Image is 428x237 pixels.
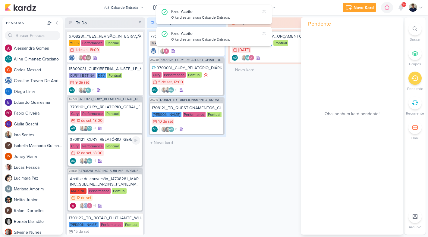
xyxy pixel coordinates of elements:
[14,164,63,171] div: L u c a s P e s s o a
[6,112,11,115] p: FO
[165,87,171,93] img: Levy Pessoa
[69,34,141,39] div: 6708281_YEES_REVISÃO_INTEGRAÇÃO_MORADA
[78,87,84,93] img: Iara Santos
[77,119,91,123] div: 10 de set
[69,87,75,93] div: Criador(a): Aline Gimenez Graciano
[245,55,251,61] div: Aline Gimenez Graciano
[91,119,102,123] div: , 18:00
[97,73,106,78] div: DEV
[238,48,250,52] div: [DATE]
[153,128,156,131] p: AG
[82,55,88,61] img: Alessandra Gomes
[172,80,183,84] div: , 12:00
[137,20,144,26] div: 5
[6,57,11,61] p: AG
[93,126,96,131] span: +1
[5,164,12,171] img: Lucas Pessoa
[91,151,102,155] div: , 18:00
[14,218,63,225] div: R e n a t a B r a n d ã o
[105,111,120,116] div: Pontual
[70,203,76,209] div: Criador(a): Alessandra Gomes
[411,135,420,141] p: Email
[83,203,89,209] img: Caroline Traven De Andrade
[14,153,63,160] div: J o n e y V i a n a
[69,215,141,221] div: 1709122_TD_BOTÃO_FLUTUANTE_WHATSAPP
[87,89,90,92] p: AG
[70,137,140,142] div: 3709121_CURY_RELATÓRIO_GERAL_DIA_C_12.09
[70,89,74,92] p: AG
[409,224,421,230] p: Arquivo
[70,111,80,116] div: Cury
[171,37,260,43] div: O kard está na sua Caixa de Entrada.
[159,87,178,93] div: Colaboradores: Iara Santos, Levy Pessoa, Aline Gimenez Graciano, Alessandra Gomes
[160,98,224,102] span: 1708121_TD_DIRECIONAMENTO_ANUNCIOS_WEBSITE
[77,196,91,200] div: 12 de set
[78,55,84,61] img: Iara Santos
[14,56,63,62] div: A l i n e G i m e n e z G r a c i a n o
[152,72,162,78] div: Cury
[5,99,12,106] img: Eduardo Quaresma
[87,57,90,60] p: IM
[158,48,169,54] div: Colaboradores: Iara Santos, Alessandra Gomes
[233,57,237,60] p: AG
[161,126,167,132] img: Iara Santos
[5,4,36,11] img: kardz.app
[148,138,225,147] input: + Novo kard
[160,48,166,54] img: Iara Santos
[168,87,174,93] div: Aline Gimenez Graciano
[161,87,167,93] img: Iara Santos
[69,40,80,46] div: YEES
[407,86,423,91] p: Pendente
[5,77,12,84] img: Caroline Traven De Andrade
[69,55,75,61] div: Criador(a): Caroline Traven De Andrade
[207,112,222,117] div: Pontual
[70,143,80,149] div: Cury
[93,159,96,163] span: +1
[150,98,159,102] span: AG716
[301,20,307,26] div: 1
[152,87,158,93] div: Criador(a): Aline Gimenez Graciano
[14,143,63,149] div: I s a b e l l a M a c h a d o G u i m a r ã e s
[7,155,10,158] p: JV
[79,203,85,209] img: Iara Santos
[325,111,379,117] span: Oba, nenhum kard pendente!
[183,112,206,117] div: Performance
[409,61,421,67] p: Grupos
[5,153,12,160] div: Joney Viana
[124,222,139,227] div: Pontual
[85,55,91,61] div: Isabella Machado Guimarães
[69,222,99,227] div: [PERSON_NAME]
[171,15,260,21] div: O kard está na sua Caixa de Entrada.
[14,175,63,181] div: L u c i m a r a P a z
[87,158,93,164] div: Aline Gimenez Graciano
[246,57,250,60] p: AG
[232,55,238,61] div: Aline Gimenez Graciano
[150,41,160,46] div: MPD
[171,30,260,37] div: Kard Aceito
[70,125,76,131] div: Criador(a): Aline Gimenez Graciano
[5,196,12,203] img: Nelito Junior
[70,188,87,194] div: MAR INC
[174,127,178,132] span: +1
[5,120,12,128] img: Giulia Boschi
[88,160,92,163] p: AG
[5,109,12,117] div: Fabio Oliveira
[163,48,169,54] img: Alessandra Gomes
[168,126,174,132] div: Aline Gimenez Graciano
[69,55,75,61] img: Caroline Traven De Andrade
[343,3,376,12] button: Novo Kard
[81,143,104,149] div: Performance
[69,73,96,78] div: CURY | BETINA
[88,48,99,52] div: , 18:00
[404,22,426,42] li: Ctrl + F
[163,72,186,78] div: Performance
[14,88,63,95] div: D i e g o L i m a
[402,2,406,7] span: 9+
[410,37,421,42] p: Buscar
[169,128,173,131] p: AG
[406,111,424,116] p: Recorrente
[14,197,63,203] div: N e l i t o J u n i o r
[158,80,172,84] div: 5 de set
[71,127,75,130] p: AG
[79,125,85,131] img: Iara Santos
